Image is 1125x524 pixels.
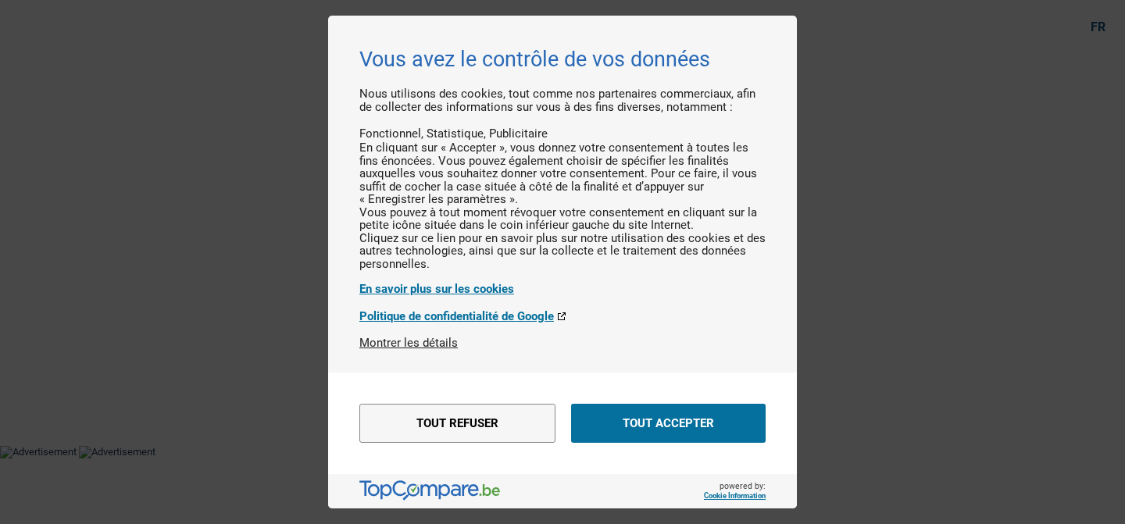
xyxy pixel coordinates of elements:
[359,309,766,323] a: Politique de confidentialité de Google
[359,336,458,350] button: Montrer les détails
[359,404,555,443] button: Tout refuser
[571,404,766,443] button: Tout accepter
[427,127,489,141] li: Statistique
[359,480,500,501] img: logo
[359,127,427,141] li: Fonctionnel
[328,373,797,474] div: menu
[359,87,766,336] div: Nous utilisons des cookies, tout comme nos partenaires commerciaux, afin de collecter des informa...
[359,282,766,296] a: En savoir plus sur les cookies
[359,47,766,72] h2: Vous avez le contrôle de vos données
[704,491,766,500] a: Cookie Information
[704,481,766,500] span: powered by:
[489,127,548,141] li: Publicitaire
